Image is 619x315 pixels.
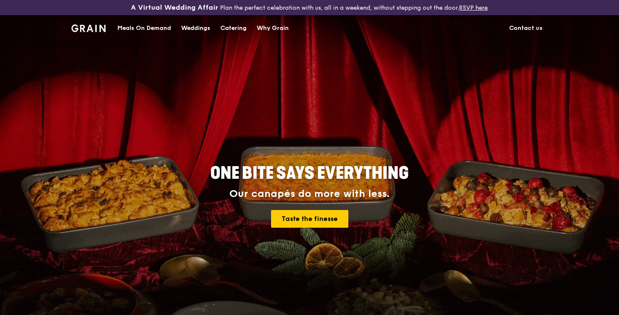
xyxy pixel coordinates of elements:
a: Contact us [504,16,548,41]
div: Weddings [181,16,210,41]
span: ONE BITE SAYS EVERYTHING [210,163,409,183]
a: GrainGrain [71,15,106,40]
a: Why Grain [252,16,294,41]
img: Grain [71,24,106,32]
a: RSVP here [459,4,488,11]
a: Taste the finesse [271,210,348,228]
a: Catering [215,16,252,41]
a: Weddings [176,16,215,41]
div: Catering [220,16,247,41]
div: Our canapés do more with less. [157,188,462,200]
h3: A Virtual Wedding Affair [131,3,218,12]
div: Plan the perfect celebration with us, all in a weekend, without stepping out the door. [103,3,516,12]
div: Why Grain [257,16,289,41]
div: Meals On Demand [117,16,171,41]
